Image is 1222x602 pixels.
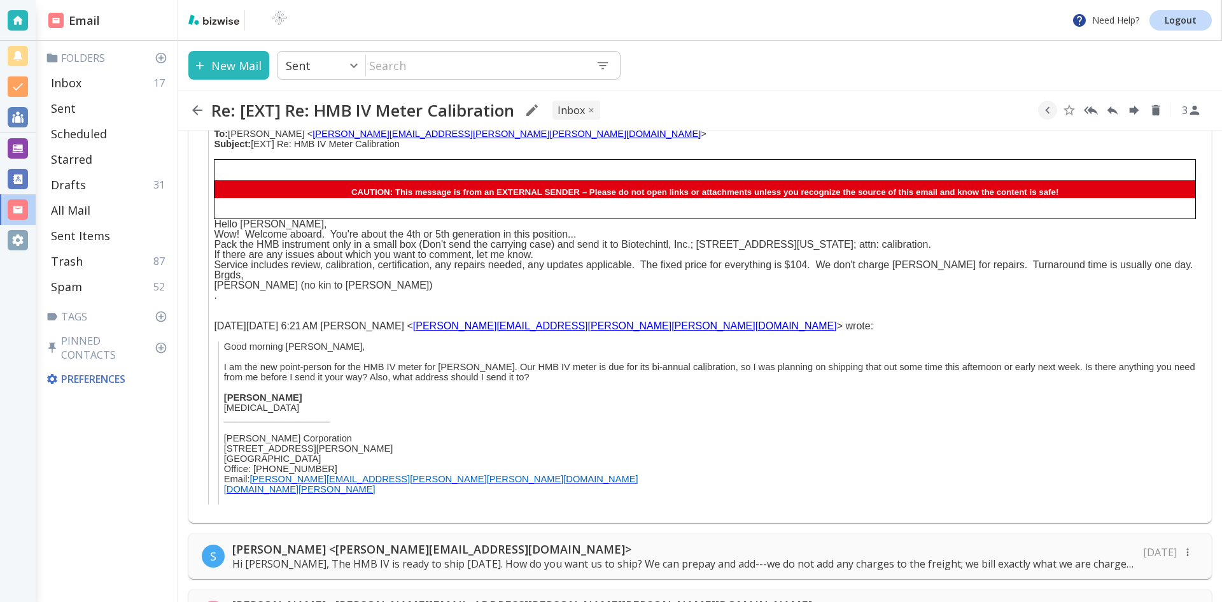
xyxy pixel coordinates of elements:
p: Logout [1165,16,1197,25]
button: Forward [1125,101,1144,120]
p: Hi [PERSON_NAME], The HMB IV is ready to ship [DATE]. How do you want us to ship? We can prepay a... [232,557,1135,571]
p: Folders [46,51,172,65]
p: Sent [51,101,76,116]
div: Trash87 [46,248,172,274]
div: All Mail [46,197,172,223]
button: See Participants [1176,95,1207,125]
div: Starred [46,147,172,172]
div: Spam52 [46,274,172,299]
input: Search [366,52,586,78]
p: Scheduled [51,126,107,141]
p: Trash [51,254,83,269]
p: 3 [1182,103,1188,117]
h2: Re: [EXT] Re: HMB IV Meter Calibration [211,100,514,120]
h2: Email [48,12,100,29]
a: Logout [1149,10,1212,31]
p: Inbox [51,75,81,90]
p: Drafts [51,177,86,192]
p: Pinned Contacts [46,334,172,362]
div: Scheduled [46,121,172,147]
p: All Mail [51,203,90,218]
p: Preferences [46,372,170,386]
p: [PERSON_NAME] <[PERSON_NAME][EMAIL_ADDRESS][DOMAIN_NAME]> [232,541,1135,557]
p: Sent [286,58,311,73]
div: Sent Items [46,223,172,248]
img: bizwise [188,15,239,25]
p: [DATE] [1143,545,1177,559]
p: 87 [153,254,170,268]
p: Sent Items [51,228,110,243]
img: BioTech International [250,10,309,31]
button: Reply All [1081,101,1100,120]
img: DashboardSidebarEmail.svg [48,13,64,28]
div: Inbox17 [46,70,172,96]
div: Sent [46,96,172,121]
button: Delete [1146,101,1165,120]
p: Starred [51,152,92,167]
p: INBOX [558,103,585,117]
div: Drafts31 [46,172,172,197]
p: Need Help? [1072,13,1139,28]
p: S [210,548,216,564]
p: 31 [153,178,170,192]
p: Spam [51,279,82,294]
p: 17 [153,76,170,90]
div: Preferences [43,367,172,391]
button: Reply [1103,101,1122,120]
p: 52 [153,280,170,294]
button: New Mail [188,51,269,80]
p: Tags [46,310,172,324]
